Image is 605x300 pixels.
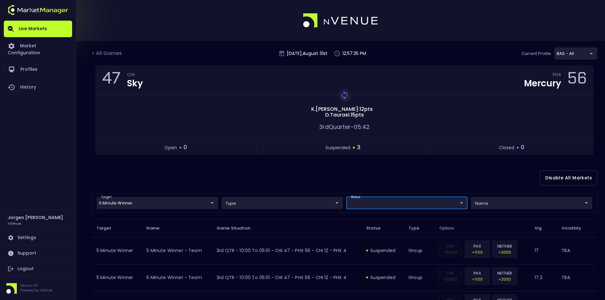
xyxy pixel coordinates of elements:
[524,79,561,88] div: Mercury
[97,197,218,209] div: target
[212,264,361,291] td: 3rd QTR - 10:00 to 05:01 - CHI 47 - PHX 56 - CHI 12 - PHX 4
[4,78,72,96] a: History
[8,5,68,15] img: logo
[469,270,486,276] p: PHX
[553,73,561,78] div: PHX
[561,225,589,231] span: Volatility
[534,225,549,231] span: Vig
[91,237,141,264] td: 5 Minute Winner
[165,144,177,151] span: open
[4,283,72,294] div: Version 1.31Powered by nVenue
[101,195,111,199] label: target
[342,50,366,57] p: 12:57:35 PM
[441,270,459,276] p: CHI
[4,261,72,277] a: Logout
[309,106,375,112] span: K . [PERSON_NAME] : 12 pts
[351,123,354,131] span: -
[403,264,434,291] td: group
[127,73,143,78] div: CHI
[4,230,72,245] a: Settings
[319,123,351,131] span: 3rd Quarter
[366,225,389,231] span: Status
[221,197,343,209] div: target
[499,144,514,151] span: closed
[8,221,21,226] h3: nVenue
[471,197,592,209] div: target
[540,170,597,185] button: Disable All Markets
[441,276,459,282] p: -10000
[97,225,119,231] span: Target
[441,243,459,249] p: CHI
[351,195,360,199] label: status
[441,249,459,255] p: -10000
[496,276,513,282] p: +2000
[357,143,360,152] span: 3
[141,237,212,264] td: 5 minute winner - team
[521,143,524,152] span: 0
[4,21,72,37] a: Live Markets
[529,264,556,291] td: 17.2
[323,112,366,118] span: D . Taurasi : 15 pts
[434,219,529,237] th: Options
[437,240,463,258] div: Obsolete
[8,214,63,221] h2: Jorgen [PERSON_NAME]
[20,288,52,293] p: Powered by nVenue
[556,237,597,264] td: TBA
[366,274,398,281] div: suspended
[146,225,168,231] span: Name
[340,91,349,100] img: replayImg
[91,264,141,291] td: 5 Minute Winner
[403,237,434,264] td: group
[217,225,259,231] span: Game Situation
[556,264,597,291] td: TBA
[91,50,123,58] div: < All Games
[287,50,327,57] p: [DATE] , August 31 st
[554,47,597,60] div: target
[437,267,463,285] div: Obsolete
[469,249,486,255] p: +1100
[346,197,468,209] div: target
[469,276,486,282] p: +1100
[469,243,486,249] p: PHX
[303,13,379,28] img: logo
[141,264,212,291] td: 5 minute winner - team
[184,143,187,152] span: 0
[102,71,121,90] div: 47
[496,249,513,255] p: +2000
[4,246,72,261] a: Support
[496,243,513,249] p: NEITHER
[496,270,513,276] p: NEITHER
[408,225,427,231] span: Type
[326,144,350,151] span: suspended
[568,71,587,90] div: 56
[4,61,72,78] a: Profiles
[354,123,370,131] span: 05:42
[521,50,551,57] p: Current Profile
[127,79,143,88] div: Sky
[529,237,556,264] td: 17
[20,283,52,288] p: Version 1.31
[366,247,398,254] div: suspended
[212,237,361,264] td: 3rd QTR - 10:00 to 05:01 - CHI 47 - PHX 56 - CHI 12 - PHX 4
[4,37,72,61] a: Market Configuration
